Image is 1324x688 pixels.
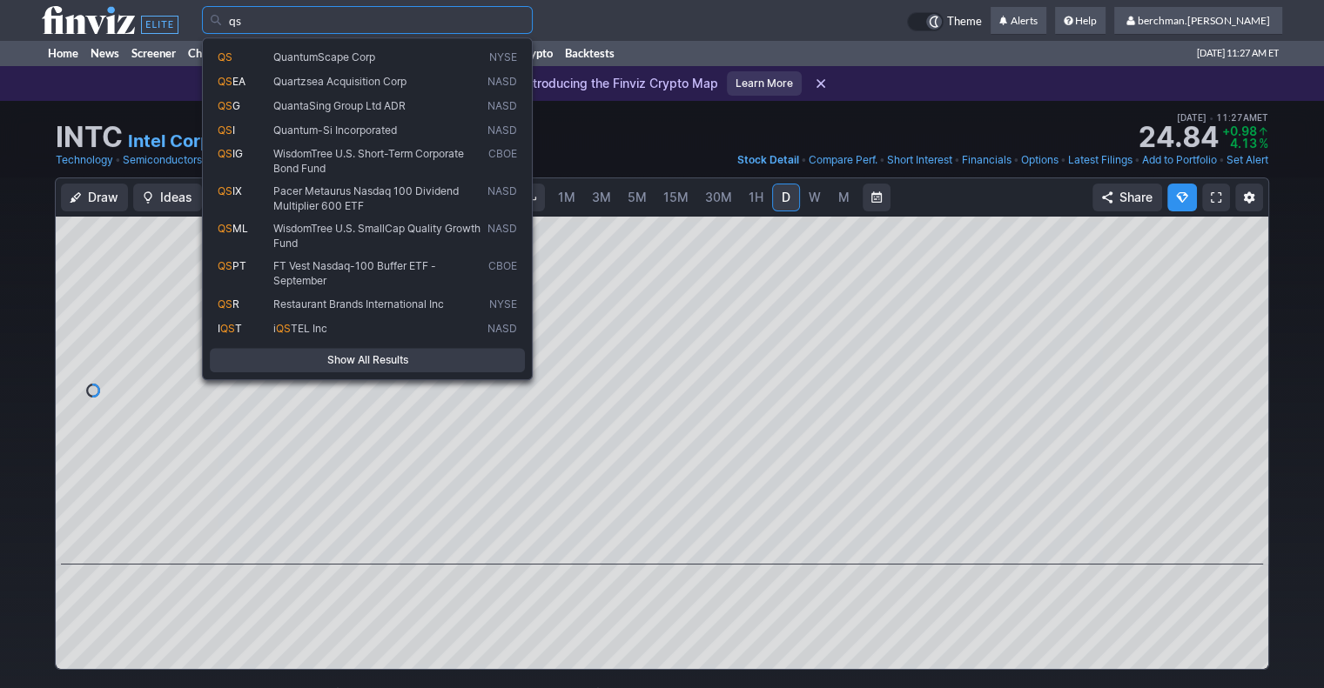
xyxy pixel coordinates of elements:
span: NYSE [489,50,517,64]
button: Explore new features [1167,184,1197,211]
h1: INTC [56,124,123,151]
span: M [838,190,850,204]
span: R [232,297,239,311]
a: Compare Perf. [809,151,877,169]
span: i [273,322,276,335]
span: NASD [487,322,517,337]
p: Introducing the Finviz Crypto Map [493,75,718,92]
span: W [809,190,821,204]
span: QS [218,184,232,197]
span: 1M [558,190,575,204]
span: QS [218,222,232,235]
a: Technology [56,151,113,169]
a: Intel Corp [128,129,212,153]
div: Search [202,37,533,380]
span: NASD [487,124,517,138]
input: Search [202,6,533,34]
span: Show All Results [218,351,517,369]
span: Latest Filings [1068,153,1132,166]
span: % [1259,136,1268,150]
strong: 24.84 [1138,124,1219,151]
span: • [954,151,960,169]
a: 30M [697,184,740,211]
span: QuantaSing Group Ltd ADR [273,99,406,112]
span: NYSE [489,297,517,312]
a: 1H [741,184,771,211]
span: Quartzsea Acquisition Corp [273,75,407,88]
span: NASD [487,184,517,213]
a: Home [42,40,84,66]
span: TEL Inc [291,322,327,335]
span: I [218,322,220,335]
a: Backtests [559,40,621,66]
span: QS [218,147,232,160]
span: • [1134,151,1140,169]
span: Share [1119,189,1153,206]
span: • [879,151,885,169]
a: Learn More [727,71,802,96]
span: 1H [749,190,763,204]
a: Financials [962,151,1011,169]
span: 5M [628,190,647,204]
a: W [801,184,829,211]
span: Restaurant Brands International Inc [273,297,444,311]
span: EA [232,75,245,88]
span: Theme [947,12,982,31]
span: I [232,124,235,137]
span: D [782,190,790,204]
a: M [830,184,857,211]
a: Help [1055,7,1106,35]
span: QS [218,99,232,112]
span: NASD [487,99,517,114]
span: QS [276,322,291,335]
span: • [1013,151,1019,169]
button: Range [863,184,891,211]
span: berchman.[PERSON_NAME] [1138,14,1270,27]
a: Latest Filings [1068,151,1132,169]
a: Fullscreen [1202,184,1230,211]
a: Stock Detail [737,151,799,169]
span: 4.13 [1230,136,1257,150]
span: NASD [487,222,517,250]
span: +0.98 [1222,124,1257,138]
span: G [232,99,240,112]
a: 3M [584,184,619,211]
a: Charts [182,40,228,66]
span: QS [220,322,235,335]
span: WisdomTree U.S. Short-Term Corporate Bond Fund [273,147,464,175]
a: Short Interest [887,151,952,169]
span: QS [218,75,232,88]
span: CBOE [488,259,517,288]
span: [DATE] 11:27AM ET [1177,110,1268,125]
span: QS [218,124,232,137]
span: ML [232,222,248,235]
span: 3M [592,190,611,204]
span: QuantumScape Corp [273,50,375,63]
span: IG [232,147,243,160]
a: News [84,40,125,66]
a: 15M [655,184,696,211]
span: [DATE] 11:27 AM ET [1197,40,1279,66]
a: Theme [907,12,982,31]
span: Draw [88,189,118,206]
a: D [772,184,800,211]
a: Semiconductors [123,151,202,169]
span: IX [232,184,242,197]
span: • [1219,151,1225,169]
span: • [1209,112,1213,123]
span: • [801,151,807,169]
span: • [1060,151,1066,169]
button: Draw [61,184,128,211]
span: 30M [705,190,732,204]
span: Stock Detail [737,153,799,166]
a: berchman.[PERSON_NAME] [1114,7,1282,35]
span: Ideas [160,189,192,206]
span: CBOE [488,147,517,176]
span: Quantum-Si Incorporated [273,124,397,137]
span: NASD [487,75,517,90]
span: 15M [663,190,689,204]
a: Screener [125,40,182,66]
span: WisdomTree U.S. SmallCap Quality Growth Fund [273,222,481,250]
span: PT [232,259,246,272]
a: 1M [550,184,583,211]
